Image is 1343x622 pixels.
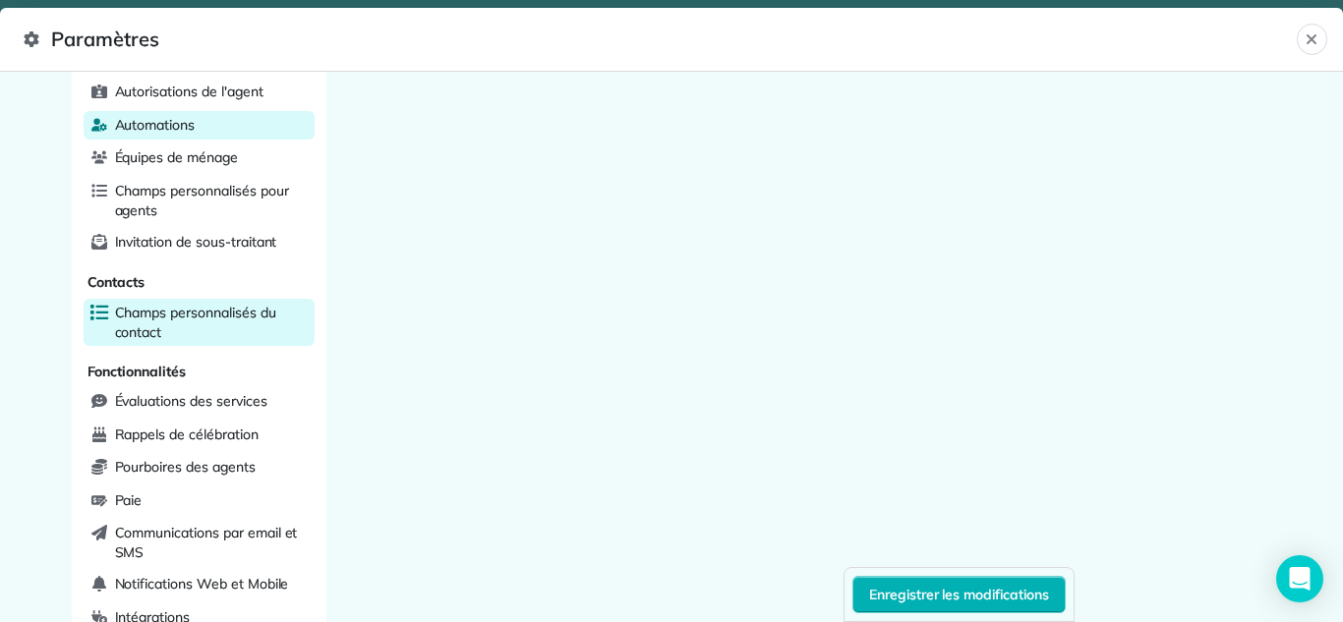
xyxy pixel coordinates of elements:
[115,574,289,594] span: Notifications Web et Mobile
[84,421,315,450] a: Rappels de célébration
[84,228,315,257] a: Invitation de sous-traitant
[84,143,315,173] a: Équipes de ménage
[115,181,307,220] span: Champs personnalisés pour agents
[84,519,315,566] a: Communications par email et SMS
[115,391,267,411] span: Évaluations des services
[84,177,315,224] a: Champs personnalisés pour agents
[115,147,238,167] span: Équipes de ménage
[115,82,263,101] span: Autorisations de l'agent
[115,232,277,252] span: Invitation de sous-traitant
[115,457,256,477] span: Pourboires des agents
[88,363,186,380] span: Fonctionnalités
[84,486,315,516] a: Paie
[115,115,196,135] span: Automations
[84,387,315,417] a: Évaluations des services
[84,453,315,482] a: Pourboires des agents
[1297,24,1327,55] button: Fermer
[115,303,307,342] span: Champs personnalisés du contact
[88,273,146,291] span: Contacts
[84,78,315,107] a: Autorisations de l'agent
[84,570,315,599] a: Notifications Web et Mobile
[115,424,259,444] span: Rappels de célébration
[24,24,1297,55] span: Paramètres
[84,111,315,141] a: Automations
[1276,555,1323,602] div: Open Intercom Messenger
[84,299,315,346] a: Champs personnalisés du contact
[115,490,143,510] span: Paie
[115,523,307,562] span: Communications par email et SMS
